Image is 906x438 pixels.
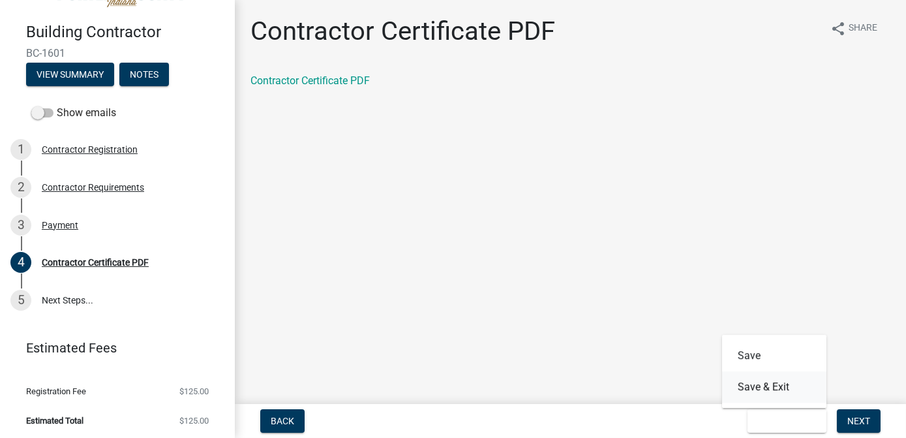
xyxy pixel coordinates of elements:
div: 5 [10,290,31,311]
div: 1 [10,139,31,160]
div: 4 [10,252,31,273]
a: Estimated Fees [10,335,214,361]
button: Notes [119,63,169,86]
div: Contractor Requirements [42,183,144,192]
a: Contractor Certificate PDF [250,74,370,87]
span: Share [849,21,877,37]
span: Registration Fee [26,387,86,396]
h4: Building Contractor [26,23,224,42]
span: $125.00 [179,387,209,396]
div: 2 [10,177,31,198]
button: Back [260,409,305,433]
wm-modal-confirm: Notes [119,70,169,80]
button: Save [722,340,826,371]
span: Estimated Total [26,416,83,425]
button: Save & Exit [747,409,826,433]
span: BC-1601 [26,47,209,59]
div: Contractor Registration [42,145,138,154]
button: Next [837,409,881,433]
wm-modal-confirm: Summary [26,70,114,80]
i: share [830,21,846,37]
button: shareShare [820,16,888,41]
div: Save & Exit [722,335,826,408]
span: Back [271,416,294,426]
button: View Summary [26,63,114,86]
h1: Contractor Certificate PDF [250,16,555,47]
span: $125.00 [179,416,209,425]
label: Show emails [31,105,116,121]
div: Payment [42,221,78,230]
span: Next [847,416,870,426]
span: Save & Exit [758,416,808,426]
div: Contractor Certificate PDF [42,258,149,267]
button: Save & Exit [722,371,826,403]
div: 3 [10,215,31,236]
